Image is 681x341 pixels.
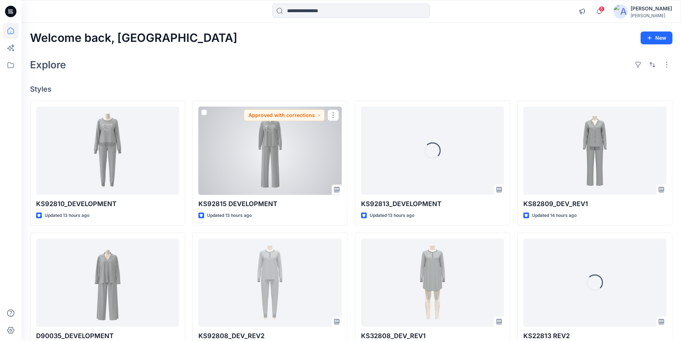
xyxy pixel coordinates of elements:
[523,107,666,195] a: KS82809_DEV_REV1
[631,4,672,13] div: [PERSON_NAME]
[532,212,577,219] p: Updated 14 hours ago
[523,331,666,341] p: KS22813 REV2
[631,13,672,18] div: [PERSON_NAME]
[45,212,89,219] p: Updated 13 hours ago
[370,212,414,219] p: Updated 13 hours ago
[198,199,341,209] p: KS92815 DEVELOPMENT
[30,31,237,45] h2: Welcome back, [GEOGRAPHIC_DATA]
[36,331,179,341] p: D90035_DEVELOPMENT
[198,239,341,327] a: KS92808_DEV_REV2
[207,212,252,219] p: Updated 13 hours ago
[36,199,179,209] p: KS92810_DEVELOPMENT
[641,31,672,44] button: New
[198,107,341,195] a: KS92815 DEVELOPMENT
[599,6,604,12] span: 5
[30,59,66,70] h2: Explore
[30,85,672,93] h4: Styles
[361,239,504,327] a: KS32808_DEV_REV1
[36,239,179,327] a: D90035_DEVELOPMENT
[523,199,666,209] p: KS82809_DEV_REV1
[36,107,179,195] a: KS92810_DEVELOPMENT
[361,331,504,341] p: KS32808_DEV_REV1
[361,199,504,209] p: KS92813_DEVELOPMENT
[613,4,628,19] img: avatar
[198,331,341,341] p: KS92808_DEV_REV2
